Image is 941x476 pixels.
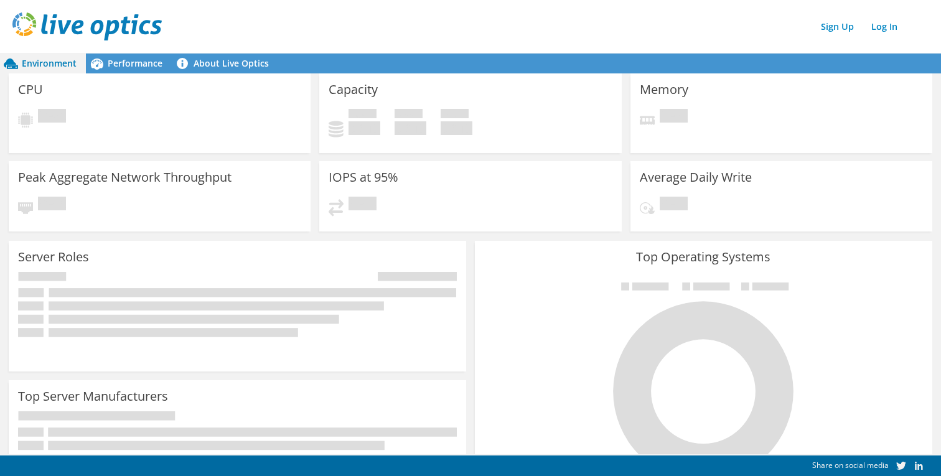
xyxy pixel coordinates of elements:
[815,17,860,35] a: Sign Up
[108,57,162,69] span: Performance
[329,83,378,96] h3: Capacity
[395,121,426,135] h4: 0 GiB
[22,57,77,69] span: Environment
[640,170,752,184] h3: Average Daily Write
[18,83,43,96] h3: CPU
[349,109,377,121] span: Used
[18,170,232,184] h3: Peak Aggregate Network Throughput
[172,54,278,73] a: About Live Optics
[18,390,168,403] h3: Top Server Manufacturers
[660,109,688,126] span: Pending
[441,121,472,135] h4: 0 GiB
[12,12,162,40] img: live_optics_svg.svg
[660,197,688,213] span: Pending
[395,109,423,121] span: Free
[640,83,688,96] h3: Memory
[349,197,377,213] span: Pending
[812,460,889,470] span: Share on social media
[484,250,923,264] h3: Top Operating Systems
[349,121,380,135] h4: 0 GiB
[865,17,904,35] a: Log In
[441,109,469,121] span: Total
[18,250,89,264] h3: Server Roles
[38,197,66,213] span: Pending
[38,109,66,126] span: Pending
[329,170,398,184] h3: IOPS at 95%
